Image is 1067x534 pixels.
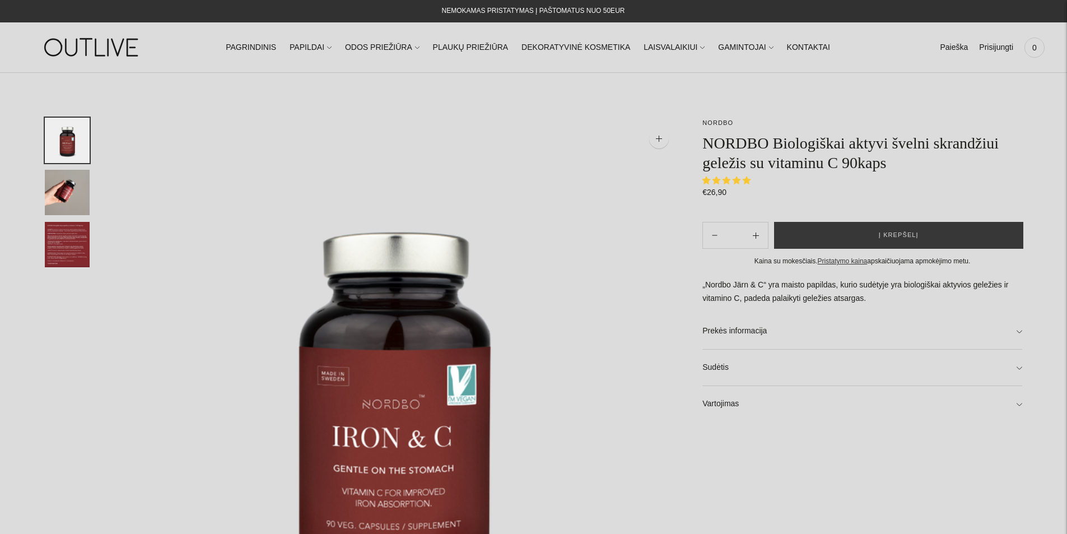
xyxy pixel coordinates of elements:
span: Į krepšelį [879,230,919,241]
a: PLAUKŲ PRIEŽIŪRA [433,35,509,60]
h1: NORDBO Biologiškai aktyvi švelni skrandžiui geležis su vitaminu C 90kaps [702,133,1022,173]
div: NEMOKAMAS PRISTATYMAS Į PAŠTOMATUS NUO 50EUR [442,4,625,18]
a: Pristatymo kaina [818,257,868,265]
input: Product quantity [726,227,743,244]
img: OUTLIVE [22,28,162,67]
button: Translation missing: en.general.accessibility.image_thumbail [45,222,90,267]
a: DEKORATYVINĖ KOSMETIKA [521,35,630,60]
p: „Nordbo Järn & C“ yra maisto papildas, kurio sudėtyje yra biologiškai aktyvios geležies ir vitami... [702,278,1022,305]
a: Sudėtis [702,350,1022,386]
a: Paieška [940,35,968,60]
a: GAMINTOJAI [718,35,773,60]
a: ODOS PRIEŽIŪRA [345,35,420,60]
a: PAGRINDINIS [226,35,276,60]
span: €26,90 [702,188,726,197]
div: Kaina su mokesčiais. apskaičiuojama apmokėjimo metu. [702,256,1022,267]
a: Vartojimas [702,386,1022,422]
a: PAPILDAI [290,35,332,60]
button: Translation missing: en.general.accessibility.image_thumbail [45,118,90,163]
a: 0 [1024,35,1045,60]
a: LAISVALAIKIUI [644,35,705,60]
button: Add product quantity [703,222,726,249]
span: 5.00 stars [702,176,753,185]
button: Subtract product quantity [744,222,768,249]
a: Prisijungti [979,35,1013,60]
a: KONTAKTAI [787,35,830,60]
button: Translation missing: en.general.accessibility.image_thumbail [45,170,90,215]
a: Prekės informacija [702,313,1022,349]
a: NORDBO [702,119,733,126]
button: Į krepšelį [774,222,1023,249]
span: 0 [1027,40,1042,55]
